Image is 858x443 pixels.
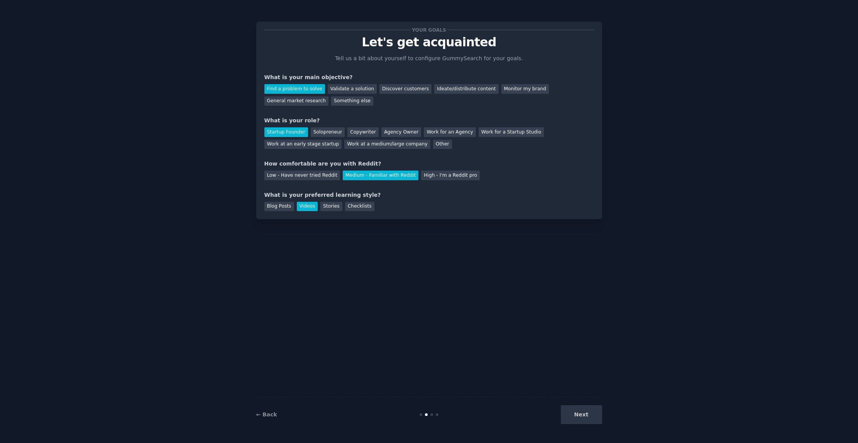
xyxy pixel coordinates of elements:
[343,171,418,180] div: Medium - Familiar with Reddit
[311,127,345,137] div: Solopreneur
[264,73,594,81] div: What is your main objective?
[433,140,452,149] div: Other
[264,160,594,168] div: How comfortable are you with Reddit?
[264,171,340,180] div: Low - Have never tried Reddit
[379,84,432,94] div: Discover customers
[479,127,544,137] div: Work for a Startup Studio
[347,127,379,137] div: Copywriter
[411,26,448,34] span: Your goals
[332,54,526,63] p: Tell us a bit about yourself to configure GummySearch for your goals.
[264,202,294,211] div: Blog Posts
[264,117,594,125] div: What is your role?
[264,96,329,106] div: General market research
[264,127,308,137] div: Startup Founder
[421,171,480,180] div: High - I'm a Reddit pro
[297,202,318,211] div: Videos
[331,96,373,106] div: Something else
[328,84,377,94] div: Validate a solution
[264,84,325,94] div: Find a problem to solve
[344,140,430,149] div: Work at a medium/large company
[256,411,277,418] a: ← Back
[320,202,342,211] div: Stories
[345,202,374,211] div: Checklists
[424,127,476,137] div: Work for an Agency
[501,84,549,94] div: Monitor my brand
[264,140,342,149] div: Work at an early stage startup
[264,191,594,199] div: What is your preferred learning style?
[434,84,498,94] div: Ideate/distribute content
[264,36,594,49] p: Let's get acquainted
[381,127,421,137] div: Agency Owner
